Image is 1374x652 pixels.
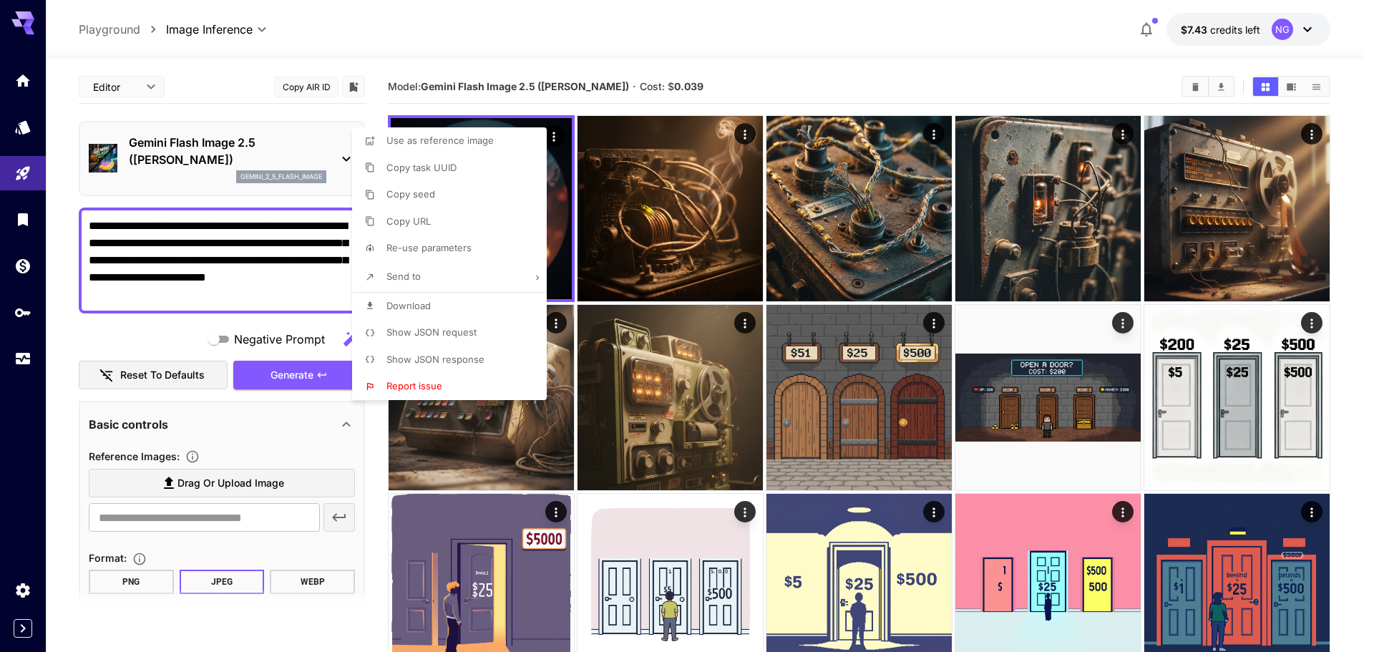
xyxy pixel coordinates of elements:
div: Domain: [URL] [37,37,102,49]
span: Show JSON request [386,326,477,338]
div: v 4.0.25 [40,23,70,34]
span: Copy URL [386,215,431,227]
span: Show JSON response [386,354,484,365]
span: Re-use parameters [386,242,472,253]
img: tab_keywords_by_traffic_grey.svg [142,83,154,94]
img: website_grey.svg [23,37,34,49]
span: Send to [386,271,421,282]
span: Use as reference image [386,135,494,146]
span: Report issue [386,380,442,391]
span: Download [386,300,431,311]
img: tab_domain_overview_orange.svg [39,83,50,94]
span: Copy seed [386,188,435,200]
div: Domain Overview [54,84,128,94]
img: logo_orange.svg [23,23,34,34]
span: Copy task UUID [386,162,457,173]
div: Keywords by Traffic [158,84,241,94]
